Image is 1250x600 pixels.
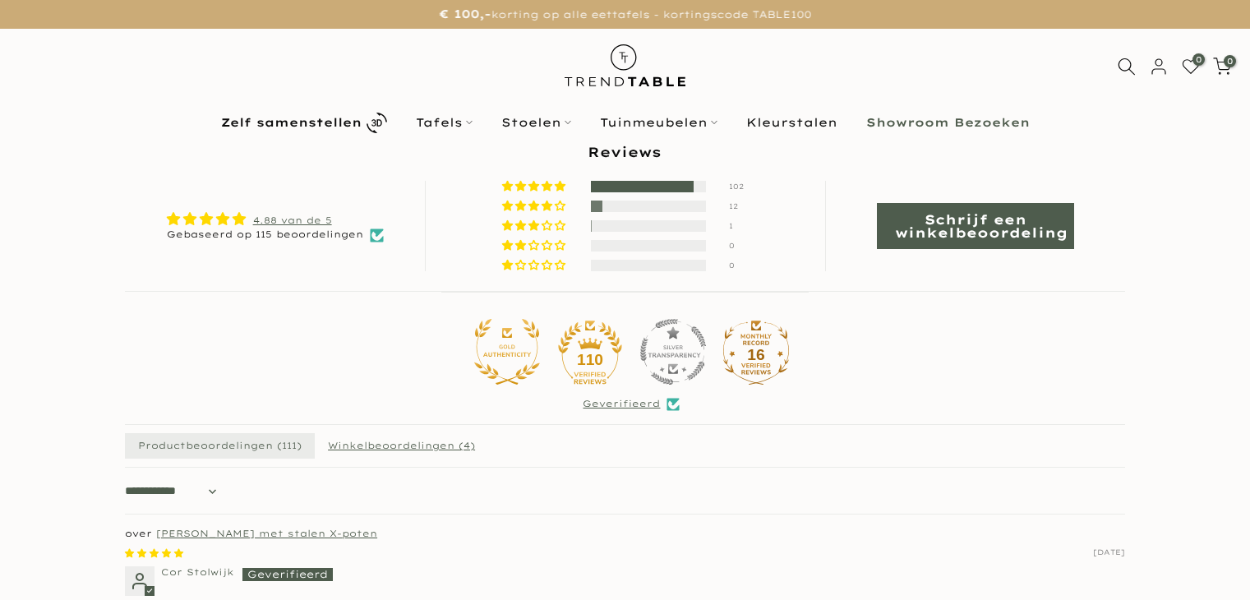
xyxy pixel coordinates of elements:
a: [PERSON_NAME] met stalen X-poten [156,528,377,539]
div: Gebaseerd op 115 beoordelingen [167,228,384,242]
b: Showroom Bezoeken [866,117,1030,128]
span: [DATE] [1093,547,1125,557]
span: 5 star review [125,547,183,559]
img: Verified Checkmark [370,228,384,242]
img: Judge.me Bronze Monthly Record Shop medal [723,319,789,385]
div: 16 [723,347,789,362]
a: Geverifieerd [583,398,660,410]
div: 102 [729,181,749,192]
span: 4 [464,440,470,451]
a: Showroom Bezoeken [851,113,1044,132]
select: Sort dropdown [125,474,221,507]
img: Judge.me Gold Authentic Shop medal [474,319,540,385]
span: 0 [1192,53,1205,66]
div: 1% (1) reviews with 3 star rating [502,220,568,233]
img: trend-table [553,29,697,102]
a: Stoelen [487,113,585,132]
b: Zelf samenstellen [221,117,362,128]
a: Judge.me Gold Verified Reviews Shop medal 110 [557,319,623,385]
div: 89% (102) reviews with 5 star rating [502,181,568,193]
div: Gold Authentic Shop. At least 95% of published reviews are verified reviews [474,319,540,385]
h1: Reviews [125,142,1125,161]
span: Cor Stolwijk [161,566,234,578]
span: 0 [1224,55,1236,67]
strong: € 100,- [439,7,491,21]
div: Gold Verified Reviews Shop. Obtained at least 100 reviews submitted by genuine customers with pro... [557,319,623,385]
a: Zelf samenstellen [206,108,401,137]
img: Judge.me Gold Verified Reviews Shop medal [557,319,623,385]
a: Kleurstalen [731,113,851,132]
a: 0 [1182,58,1200,76]
a: Tafels [401,113,487,132]
div: 110 [557,352,623,367]
div: 12 [729,201,749,212]
div: 10% (12) reviews with 4 star rating [502,201,568,213]
span: Winkelbeoordelingen ( ) [315,433,488,459]
div: Silver Transparent Shop. Published at least 90% of verified reviews received in total [640,319,706,385]
p: korting op alle eettafels - kortingscode TABLE100 [21,4,1229,25]
a: 4.88 van de 5 [253,215,332,226]
a: Judge.me Bronze Monthly Record Shop medal 16 [723,319,789,385]
img: Judge.me Silver Transparent Shop medal [640,319,706,385]
iframe: toggle-frame [2,516,84,598]
div: 1 [729,220,749,232]
div: Bronze Monthly Record Shop. Achieved an all-time record of 16 published verified reviews within o... [723,319,789,385]
div: Average rating is 4.88 [167,210,384,228]
a: Schrijf een winkelbeoordeling [877,203,1074,249]
a: 0 [1213,58,1231,76]
a: Tuinmeubelen [585,113,731,132]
